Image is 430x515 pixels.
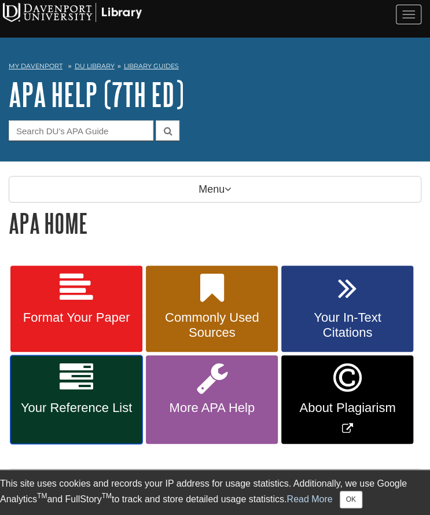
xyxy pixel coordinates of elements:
[155,310,269,340] span: Commonly Used Sources
[124,62,179,70] a: Library Guides
[10,266,142,352] a: Format Your Paper
[146,355,278,444] a: More APA Help
[9,61,63,71] a: My Davenport
[290,310,405,340] span: Your In-Text Citations
[10,355,142,444] a: Your Reference List
[290,400,405,415] span: About Plagiarism
[3,3,142,22] img: Davenport University Logo
[102,492,112,500] sup: TM
[9,120,153,141] input: Search DU's APA Guide
[37,492,47,500] sup: TM
[19,400,134,415] span: Your Reference List
[19,310,134,325] span: Format Your Paper
[286,494,332,503] a: Read More
[281,266,413,352] a: Your In-Text Citations
[9,208,421,238] h1: APA Home
[9,76,184,112] a: APA Help (7th Ed)
[75,62,115,70] a: DU Library
[155,400,269,415] span: More APA Help
[9,176,421,203] p: Menu
[146,266,278,352] a: Commonly Used Sources
[281,355,413,444] a: Link opens in new window
[340,491,362,508] button: Close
